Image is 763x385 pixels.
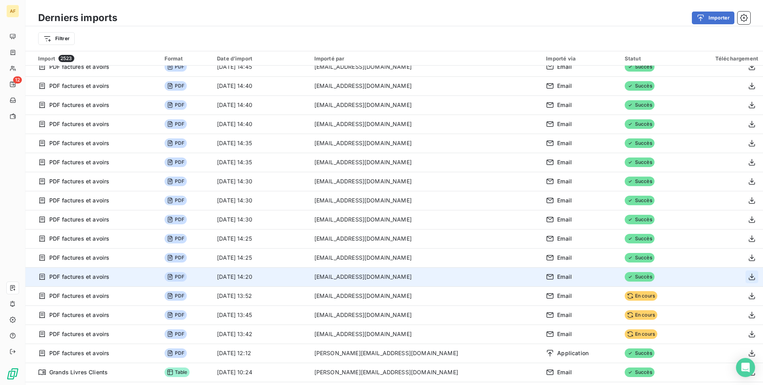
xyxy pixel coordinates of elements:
span: En cours [625,329,657,339]
span: PDF factures et avoirs [49,349,109,357]
span: Succès [625,234,655,243]
span: Email [557,273,572,281]
div: Téléchargement [688,55,758,62]
span: PDF [165,329,187,339]
td: [EMAIL_ADDRESS][DOMAIN_NAME] [310,191,542,210]
span: PDF [165,272,187,282]
span: Succès [625,62,655,72]
span: Email [557,158,572,166]
span: Email [557,63,572,71]
td: [DATE] 12:12 [212,344,310,363]
span: PDF factures et avoirs [49,330,109,338]
span: PDF factures et avoirs [49,120,109,128]
td: [EMAIL_ADDRESS][DOMAIN_NAME] [310,134,542,153]
span: PDF [165,138,187,148]
div: AF [6,5,19,17]
span: PDF factures et avoirs [49,311,109,319]
span: Succès [625,253,655,262]
td: [EMAIL_ADDRESS][DOMAIN_NAME] [310,305,542,325]
td: [DATE] 14:25 [212,248,310,267]
button: Importer [692,12,734,24]
span: PDF factures et avoirs [49,196,109,204]
span: PDF [165,234,187,243]
span: Email [557,177,572,185]
div: Date d’import [217,55,305,62]
div: Format [165,55,208,62]
td: [EMAIL_ADDRESS][DOMAIN_NAME] [310,172,542,191]
td: [DATE] 14:25 [212,229,310,248]
span: Email [557,368,572,376]
span: Succès [625,348,655,358]
td: [DATE] 13:42 [212,325,310,344]
h3: Derniers imports [38,11,117,25]
td: [DATE] 14:30 [212,191,310,210]
div: Open Intercom Messenger [736,358,755,377]
span: PDF [165,62,187,72]
td: [DATE] 10:24 [212,363,310,382]
span: PDF factures et avoirs [49,101,109,109]
td: [EMAIL_ADDRESS][DOMAIN_NAME] [310,325,542,344]
span: PDF factures et avoirs [49,177,109,185]
span: PDF factures et avoirs [49,158,109,166]
td: [EMAIL_ADDRESS][DOMAIN_NAME] [310,267,542,286]
span: Table [165,367,190,377]
span: PDF [165,291,187,301]
td: [EMAIL_ADDRESS][DOMAIN_NAME] [310,57,542,76]
span: PDF [165,177,187,186]
span: Succès [625,177,655,186]
td: [EMAIL_ADDRESS][DOMAIN_NAME] [310,229,542,248]
span: 2523 [58,55,74,62]
span: Email [557,101,572,109]
div: Importé par [314,55,537,62]
span: PDF [165,253,187,262]
span: PDF [165,310,187,320]
td: [EMAIL_ADDRESS][DOMAIN_NAME] [310,286,542,305]
span: PDF factures et avoirs [49,235,109,243]
img: Logo LeanPay [6,367,19,380]
span: PDF factures et avoirs [49,254,109,262]
span: PDF [165,348,187,358]
span: PDF factures et avoirs [49,273,109,281]
span: Email [557,196,572,204]
span: Succès [625,100,655,110]
span: Succès [625,215,655,224]
span: Email [557,216,572,224]
td: [DATE] 14:40 [212,115,310,134]
span: Succès [625,138,655,148]
td: [EMAIL_ADDRESS][DOMAIN_NAME] [310,210,542,229]
span: PDF [165,119,187,129]
span: PDF factures et avoirs [49,63,109,71]
td: [EMAIL_ADDRESS][DOMAIN_NAME] [310,153,542,172]
div: Import [38,55,155,62]
td: [DATE] 14:35 [212,134,310,153]
td: [EMAIL_ADDRESS][DOMAIN_NAME] [310,76,542,95]
span: En cours [625,291,657,301]
span: PDF factures et avoirs [49,82,109,90]
td: [DATE] 14:30 [212,172,310,191]
span: Succès [625,81,655,91]
span: Email [557,235,572,243]
td: [DATE] 14:45 [212,57,310,76]
button: Filtrer [38,32,75,45]
td: [DATE] 13:52 [212,286,310,305]
td: [EMAIL_ADDRESS][DOMAIN_NAME] [310,95,542,115]
td: [DATE] 14:40 [212,95,310,115]
span: PDF [165,196,187,205]
span: Email [557,292,572,300]
span: Email [557,82,572,90]
span: Succès [625,272,655,282]
td: [EMAIL_ADDRESS][DOMAIN_NAME] [310,115,542,134]
span: Email [557,120,572,128]
span: PDF [165,157,187,167]
span: En cours [625,310,657,320]
span: PDF [165,215,187,224]
span: PDF factures et avoirs [49,292,109,300]
td: [DATE] 14:35 [212,153,310,172]
span: PDF factures et avoirs [49,139,109,147]
td: [DATE] 14:20 [212,267,310,286]
span: Succès [625,367,655,377]
span: PDF factures et avoirs [49,216,109,224]
td: [PERSON_NAME][EMAIL_ADDRESS][DOMAIN_NAME] [310,344,542,363]
span: Email [557,330,572,338]
span: Succès [625,119,655,129]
